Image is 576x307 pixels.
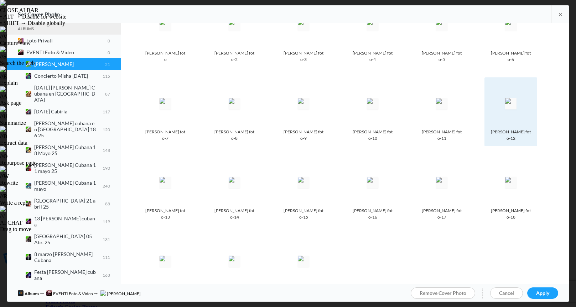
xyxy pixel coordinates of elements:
[499,290,514,296] span: Cancel
[34,269,110,281] b: Festa [PERSON_NAME] cubana
[103,272,110,278] span: 163
[536,290,549,296] span: Apply
[46,291,93,296] a: EVENTI Foto & VideoEVENTI Foto & Video
[229,256,240,267] img: Linda foto-20
[490,287,523,299] a: Cancel
[93,290,100,296] span: →
[18,290,24,296] img: undefined
[53,291,93,296] span: EVENTI Foto & Video
[420,290,466,296] span: Remove Cover Photo
[25,291,39,296] span: Albums
[7,248,121,266] a: 8 marzo [PERSON_NAME] Cubana111
[46,290,52,296] img: EVENTI Foto & Video
[298,256,309,267] img: Linda foto-21
[39,290,46,296] span: →
[34,233,110,245] b: [GEOGRAPHIC_DATA] 05 Abr. 25
[103,237,110,242] span: 131
[103,255,110,260] span: 111
[7,230,121,248] a: [GEOGRAPHIC_DATA] 05 Abr. 25131
[34,251,110,263] b: 8 marzo [PERSON_NAME] Cubana
[7,266,121,284] a: Festa [PERSON_NAME] cubana163
[411,287,475,299] a: Remove Cover Photo
[18,291,39,296] a: undefinedAlbums
[527,287,558,299] a: Apply
[160,256,171,267] img: Linda foto-19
